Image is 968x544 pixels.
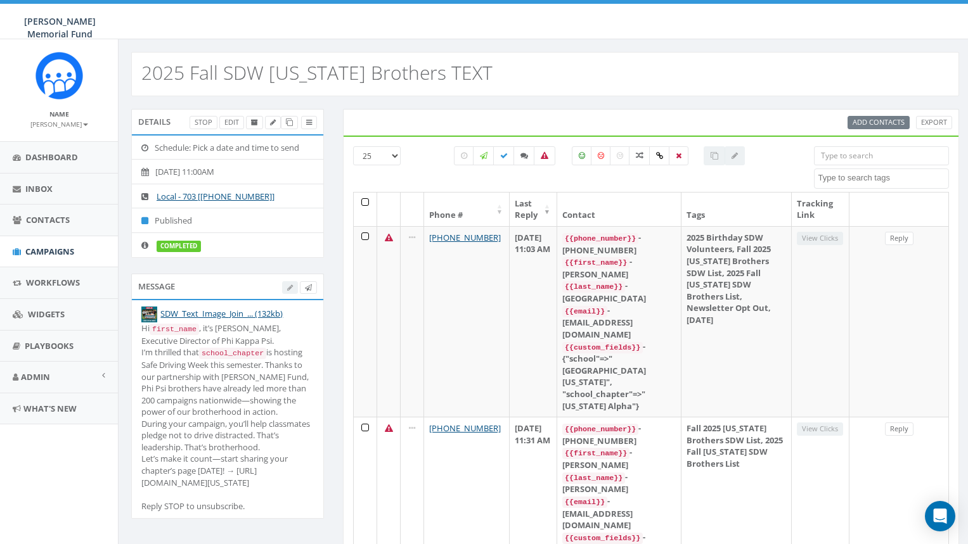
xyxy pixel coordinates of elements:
[562,472,625,484] code: {{last_name}}
[925,501,955,531] div: Open Intercom Messenger
[24,15,96,40] span: [PERSON_NAME] Memorial Fund
[305,282,312,292] span: Send Test Message
[610,146,630,165] label: Neutral
[30,118,88,129] a: [PERSON_NAME]
[454,146,474,165] label: Pending
[562,471,676,495] div: - [PERSON_NAME]
[150,324,199,335] code: first_name
[562,306,607,317] code: {{email}}
[681,226,792,417] td: 2025 Birthday SDW Volunteers, Fall 2025 [US_STATE] Brothers SDW List, 2025 Fall [US_STATE] SDW Br...
[26,277,80,288] span: Workflows
[429,232,501,243] a: [PHONE_NUMBER]
[424,193,510,226] th: Phone #: activate to sort column ascending
[534,146,555,165] label: Bounced
[562,341,676,412] div: - {"school"=>"[GEOGRAPHIC_DATA][US_STATE]", "school_chapter"=>"[US_STATE] Alpha"}
[510,193,557,226] th: Last Reply: activate to sort column ascending
[562,446,676,471] div: - [PERSON_NAME]
[219,116,244,129] a: Edit
[157,191,274,202] a: Local - 703 [[PHONE_NUMBER]]
[131,109,324,134] div: Details
[562,280,676,304] div: - [GEOGRAPHIC_DATA]
[572,146,592,165] label: Positive
[510,226,557,417] td: [DATE] 11:03 AM
[473,146,494,165] label: Sending
[131,274,324,299] div: Message
[681,193,792,226] th: Tags
[562,424,638,435] code: {{phone_number}}
[429,422,501,434] a: [PHONE_NUMBER]
[557,193,681,226] th: Contact
[132,159,323,184] li: [DATE] 11:00AM
[49,110,69,118] small: Name
[35,52,83,99] img: Rally_Corp_Icon.png
[190,116,217,129] a: Stop
[562,281,625,293] code: {{last_name}}
[28,308,65,320] span: Widgets
[562,448,629,459] code: {{first_name}}
[562,257,629,269] code: {{first_name}}
[513,146,535,165] label: Replied
[562,422,676,446] div: - [PHONE_NUMBER]
[591,146,611,165] label: Negative
[814,146,949,165] input: Type to search
[132,136,323,160] li: Schedule: Pick a date and time to send
[649,146,670,165] label: Link Clicked
[916,116,952,129] a: Export
[251,117,258,127] span: Archive Campaign
[493,146,515,165] label: Delivered
[885,232,913,245] a: Reply
[160,308,283,319] a: SDW_Text_Image_Join_... (132kb)
[141,144,155,152] i: Schedule: Pick a date and time to send
[141,217,155,225] i: Published
[30,120,88,129] small: [PERSON_NAME]
[270,117,276,127] span: Edit Campaign Title
[562,533,643,544] code: {{custom_fields}}
[23,403,77,414] span: What's New
[562,256,676,280] div: - [PERSON_NAME]
[629,146,650,165] label: Mixed
[669,146,688,165] label: Removed
[562,305,676,341] div: - [EMAIL_ADDRESS][DOMAIN_NAME]
[792,193,849,226] th: Tracking Link
[25,340,74,351] span: Playbooks
[25,246,74,257] span: Campaigns
[21,371,50,383] span: Admin
[562,233,638,244] code: {{phone_number}}
[132,208,323,233] li: Published
[26,214,70,225] span: Contacts
[141,62,493,83] h2: 2025 Fall SDW [US_STATE] Brothers TEXT
[562,232,676,256] div: - [PHONE_NUMBER]
[25,183,53,194] span: Inbox
[562,495,676,531] div: - [EMAIL_ADDRESS][DOMAIN_NAME]
[199,348,266,359] code: school_chapter
[306,117,312,127] span: View Campaign Delivery Statistics
[141,322,314,512] div: Hi , it’s [PERSON_NAME], Executive Director of Phi Kappa Psi. I’m thrilled that is hosting Safe D...
[818,172,948,184] textarea: Search
[885,422,913,436] a: Reply
[562,497,607,508] code: {{email}}
[562,342,643,353] code: {{custom_fields}}
[157,241,201,252] label: completed
[286,117,293,127] span: Clone Campaign
[25,151,78,163] span: Dashboard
